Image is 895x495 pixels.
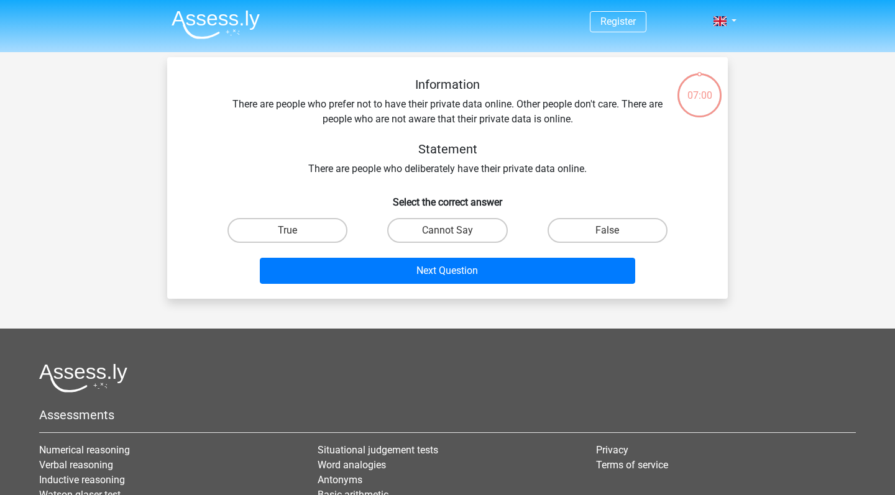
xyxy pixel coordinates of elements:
a: Terms of service [596,459,668,471]
div: There are people who prefer not to have their private data online. Other people don't care. There... [187,77,708,176]
label: False [548,218,668,243]
h6: Select the correct answer [187,186,708,208]
label: True [227,218,347,243]
a: Verbal reasoning [39,459,113,471]
div: 07:00 [676,72,723,103]
button: Next Question [260,258,636,284]
img: Assessly logo [39,363,127,393]
a: Antonyms [318,474,362,486]
a: Situational judgement tests [318,444,438,456]
h5: Information [227,77,668,92]
a: Register [600,16,636,27]
a: Word analogies [318,459,386,471]
img: Assessly [172,10,260,39]
a: Privacy [596,444,628,456]
h5: Assessments [39,407,856,422]
label: Cannot Say [387,218,507,243]
a: Inductive reasoning [39,474,125,486]
a: Numerical reasoning [39,444,130,456]
h5: Statement [227,142,668,157]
